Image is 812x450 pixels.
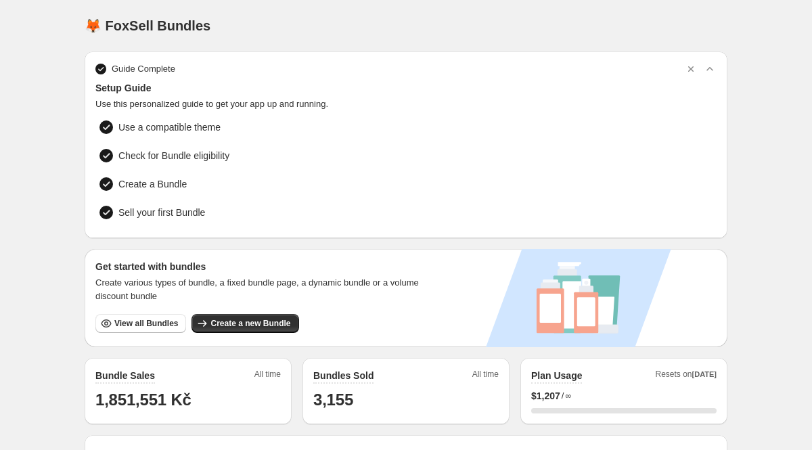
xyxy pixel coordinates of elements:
[118,120,221,134] span: Use a compatible theme
[531,389,560,403] span: $ 1,207
[85,18,210,34] h1: 🦊 FoxSell Bundles
[118,149,229,162] span: Check for Bundle eligibility
[254,369,281,384] span: All time
[95,260,432,273] h3: Get started with bundles
[95,81,717,95] span: Setup Guide
[656,369,717,384] span: Resets on
[210,318,290,329] span: Create a new Bundle
[313,389,499,411] h1: 3,155
[95,389,281,411] h1: 1,851,551 Kč
[313,369,374,382] h2: Bundles Sold
[118,206,205,219] span: Sell your first Bundle
[191,314,298,333] button: Create a new Bundle
[565,390,571,401] span: ∞
[114,318,178,329] span: View all Bundles
[95,276,432,303] span: Create various types of bundle, a fixed bundle page, a dynamic bundle or a volume discount bundle
[95,97,717,111] span: Use this personalized guide to get your app up and running.
[112,62,175,76] span: Guide Complete
[95,314,186,333] button: View all Bundles
[118,177,187,191] span: Create a Bundle
[531,389,717,403] div: /
[531,369,582,382] h2: Plan Usage
[692,370,717,378] span: [DATE]
[95,369,155,382] h2: Bundle Sales
[472,369,499,384] span: All time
